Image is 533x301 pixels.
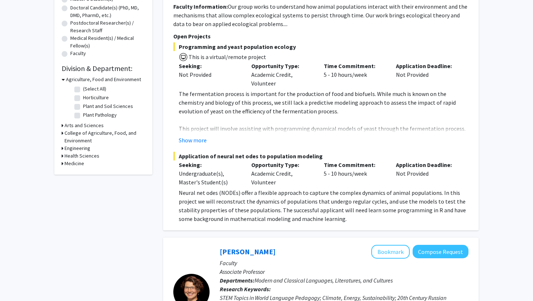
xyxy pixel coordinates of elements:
[251,160,313,169] p: Opportunity Type:
[65,129,145,145] h3: College of Agriculture, Food, and Environment
[65,160,84,167] h3: Medicine
[70,4,145,19] label: Doctoral Candidate(s) (PhD, MD, DMD, PharmD, etc.)
[371,245,410,259] button: Add Molly Blasing to Bookmarks
[179,188,468,223] p: Neural net odes (NODEs) offer a flexible approach to capture the complex dynamics of animal popul...
[83,94,109,101] label: Horticulture
[83,103,133,110] label: Plant and Soil Sciences
[179,124,468,150] p: This project will involve assisting with programming dynamical models of yeast through the fermen...
[251,62,313,70] p: Opportunity Type:
[220,247,276,256] a: [PERSON_NAME]
[179,136,207,145] button: Show more
[324,160,385,169] p: Time Commitment:
[391,62,463,88] div: Not Provided
[220,259,468,267] p: Faculty
[65,122,104,129] h3: Arts and Sciences
[246,160,318,187] div: Academic Credit, Volunteer
[220,285,271,293] b: Research Keywords:
[173,3,467,28] fg-read-more: Our group works to understand how animal populations interact with their environment and the mech...
[173,42,468,51] span: Programming and yeast population ecology
[83,85,106,93] label: (Select All)
[70,50,86,57] label: Faculty
[179,169,240,187] div: Undergraduate(s), Master's Student(s)
[179,160,240,169] p: Seeking:
[83,111,117,119] label: Plant Pathology
[396,62,458,70] p: Application Deadline:
[255,277,393,284] span: Modern and Classical Languages, Literatures, and Cultures
[5,268,31,296] iframe: Chat
[66,76,141,83] h3: Agriculture, Food and Environment
[188,53,266,60] span: This is a virtual/remote project
[318,160,391,187] div: 5 - 10 hours/week
[70,34,145,50] label: Medical Resident(s) / Medical Fellow(s)
[391,160,463,187] div: Not Provided
[179,70,240,79] div: Not Provided
[173,152,468,160] span: Application of neural net odes to population modeling
[62,64,145,73] h2: Division & Department:
[324,62,385,70] p: Time Commitment:
[179,62,240,70] p: Seeking:
[413,245,468,258] button: Compose Request to Molly Blasing
[65,152,99,160] h3: Health Sciences
[173,3,228,10] b: Faculty Information:
[220,277,255,284] b: Departments:
[65,145,90,152] h3: Engineering
[173,32,468,41] p: Open Projects
[179,89,468,116] p: The fermentation process is important for the production of food and biofuels. While much is know...
[220,267,468,276] p: Associate Professor
[396,160,458,169] p: Application Deadline:
[318,62,391,88] div: 5 - 10 hours/week
[70,19,145,34] label: Postdoctoral Researcher(s) / Research Staff
[246,62,318,88] div: Academic Credit, Volunteer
